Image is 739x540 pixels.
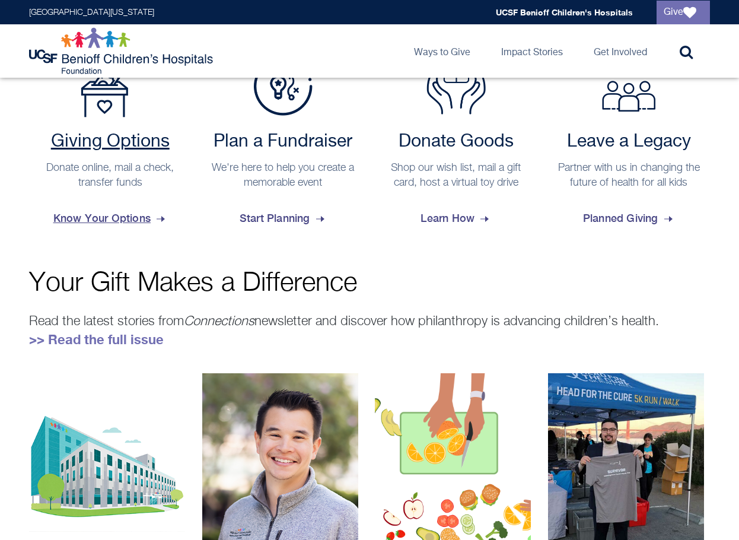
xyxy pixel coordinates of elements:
h2: Giving Options [35,131,186,153]
p: Partner with us in changing the future of health for all kids [554,161,705,190]
a: Give [657,1,710,24]
p: Read the latest stories from newsletter and discover how philanthropy is advancing children’s hea... [29,312,710,350]
a: Plan a Fundraiser Plan a Fundraiser We're here to help you create a memorable event Start Planning [202,54,365,234]
a: Payment Options Giving Options Donate online, mail a check, transfer funds Know Your Options [29,54,192,234]
span: Know Your Options [53,202,167,234]
img: Plan a Fundraiser [253,54,313,116]
span: Learn How [421,202,491,234]
a: Leave a Legacy Partner with us in changing the future of health for all kids Planned Giving [548,54,711,234]
img: Logo for UCSF Benioff Children's Hospitals Foundation [29,27,216,75]
h2: Plan a Fundraiser [208,131,359,153]
h2: Leave a Legacy [554,131,705,153]
span: Planned Giving [583,202,675,234]
a: Get Involved [584,24,657,78]
a: Donate Goods Donate Goods Shop our wish list, mail a gift card, host a virtual toy drive Learn How [375,54,537,234]
img: Donate Goods [426,54,486,115]
p: Donate online, mail a check, transfer funds [35,161,186,190]
a: [GEOGRAPHIC_DATA][US_STATE] [29,8,154,17]
p: We're here to help you create a memorable event [208,161,359,190]
a: Ways to Give [404,24,480,78]
p: Your Gift Makes a Difference [29,270,710,297]
h2: Donate Goods [381,131,531,153]
em: Connections [184,315,254,328]
a: Impact Stories [492,24,572,78]
a: >> Read the full issue [29,332,164,347]
a: UCSF Benioff Children's Hospitals [496,7,633,17]
span: Start Planning [240,202,327,234]
img: Payment Options [81,54,140,117]
p: Shop our wish list, mail a gift card, host a virtual toy drive [381,161,531,190]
